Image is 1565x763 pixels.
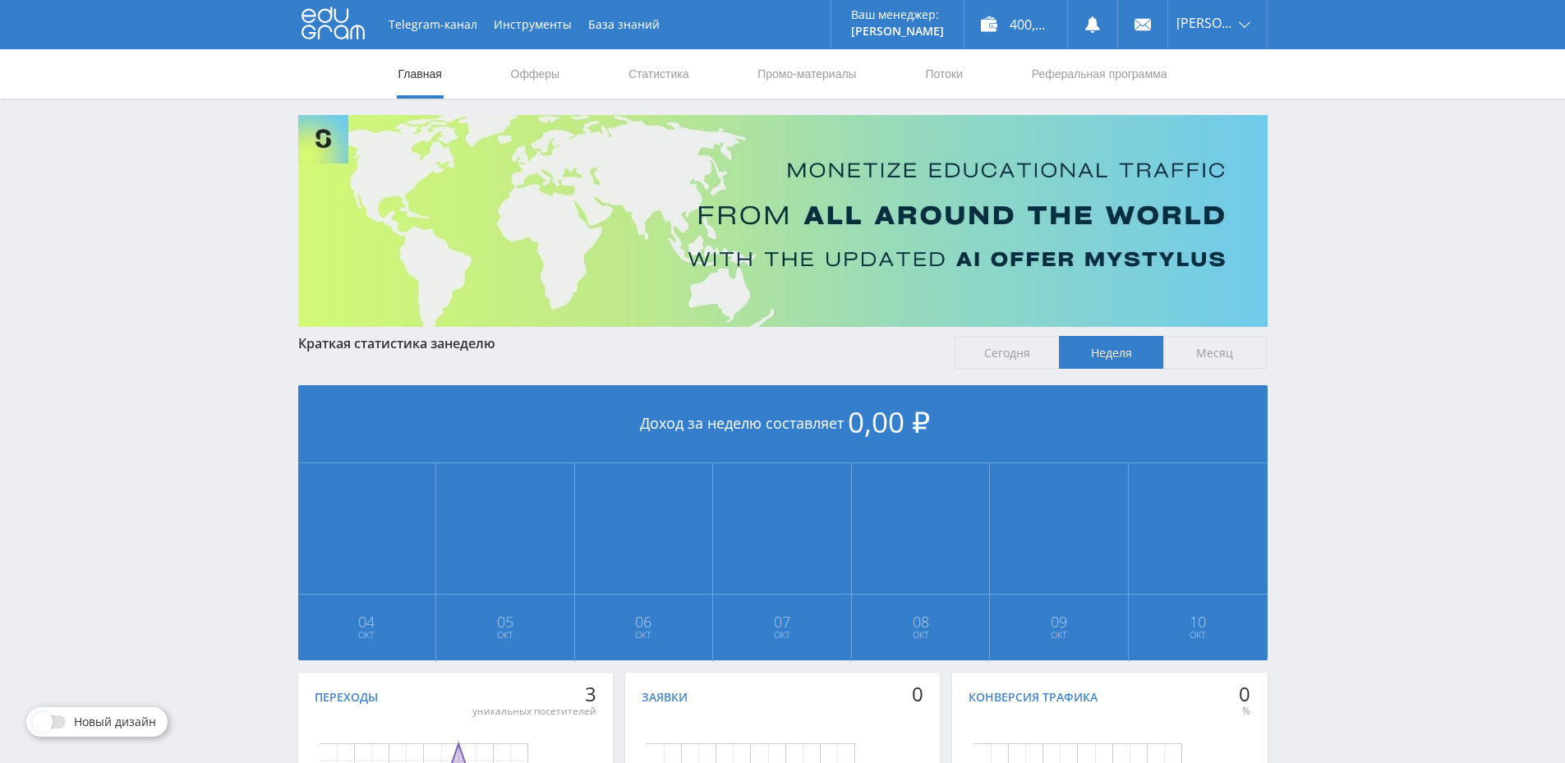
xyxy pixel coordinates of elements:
[991,628,1127,641] span: Окт
[298,336,939,351] div: Краткая статистика за
[1163,336,1268,369] span: Месяц
[444,334,495,352] span: неделю
[298,115,1268,327] img: Banner
[1239,705,1250,718] div: %
[576,628,712,641] span: Окт
[1030,49,1169,99] a: Реферальная программа
[397,49,444,99] a: Главная
[315,691,378,704] div: Переходы
[912,683,923,706] div: 0
[1059,336,1163,369] span: Неделя
[848,402,930,441] span: 0,00 ₽
[299,628,435,641] span: Окт
[955,336,1059,369] span: Сегодня
[851,8,944,21] p: Ваш менеджер:
[969,691,1098,704] div: Конверсия трафика
[642,691,688,704] div: Заявки
[1130,628,1267,641] span: Окт
[437,628,573,641] span: Окт
[714,628,850,641] span: Окт
[299,615,435,628] span: 04
[714,615,850,628] span: 07
[853,628,989,641] span: Окт
[853,615,989,628] span: 08
[298,385,1268,463] div: Доход за неделю составляет
[1239,683,1250,706] div: 0
[472,705,596,718] div: уникальных посетителей
[509,49,562,99] a: Офферы
[1130,615,1267,628] span: 10
[472,683,596,706] div: 3
[437,615,573,628] span: 05
[851,25,944,38] p: [PERSON_NAME]
[756,49,858,99] a: Промо-материалы
[923,49,964,99] a: Потоки
[74,715,156,729] span: Новый дизайн
[627,49,691,99] a: Статистика
[991,615,1127,628] span: 09
[576,615,712,628] span: 06
[1176,16,1234,30] span: [PERSON_NAME]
